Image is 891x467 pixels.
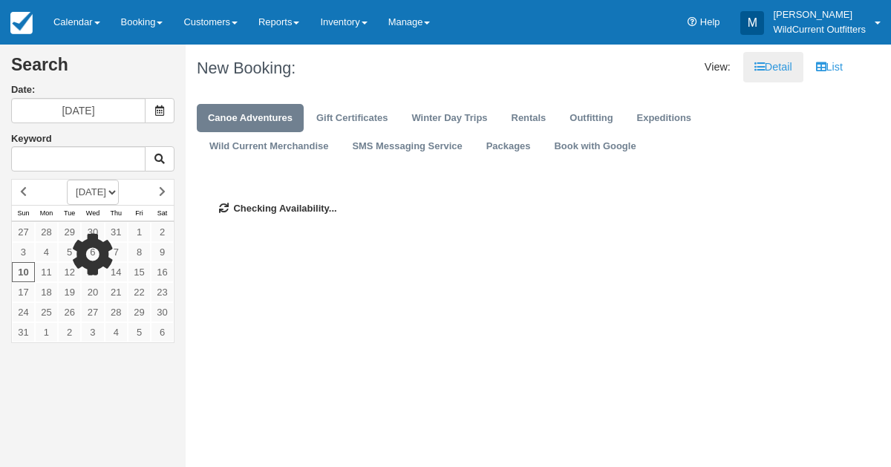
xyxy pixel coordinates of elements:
[773,22,866,37] p: WildCurrent Outfitters
[197,180,843,238] div: Checking Availability...
[773,7,866,22] p: [PERSON_NAME]
[11,133,52,144] label: Keyword
[700,16,720,27] span: Help
[743,52,803,82] a: Detail
[558,104,624,133] a: Outfitting
[197,104,304,133] a: Canoe Adventures
[500,104,558,133] a: Rentals
[11,83,174,97] label: Date:
[145,146,174,172] button: Keyword Search
[693,52,742,82] li: View:
[543,132,647,161] a: Book with Google
[10,12,33,34] img: checkfront-main-nav-mini-logo.png
[475,132,542,161] a: Packages
[740,11,764,35] div: M
[198,132,339,161] a: Wild Current Merchandise
[341,132,473,161] a: SMS Messaging Service
[805,52,854,82] a: List
[197,59,509,77] h1: New Booking:
[400,104,498,133] a: Winter Day Trips
[626,104,702,133] a: Expeditions
[305,104,399,133] a: Gift Certificates
[12,262,35,282] a: 10
[688,18,697,27] i: Help
[11,56,174,83] h2: Search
